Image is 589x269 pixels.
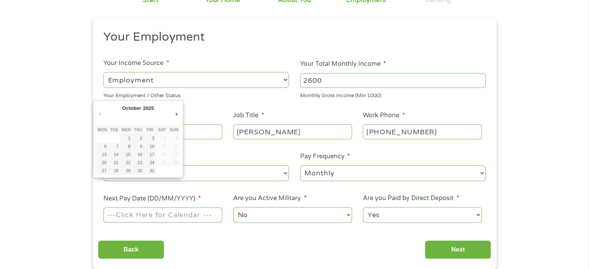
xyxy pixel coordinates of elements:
[96,142,108,151] button: 6
[300,73,486,88] input: 1800
[103,59,169,67] label: Your Income Source
[425,240,491,259] input: Next
[144,134,156,142] button: 3
[96,159,108,167] button: 20
[132,142,144,151] button: 9
[144,151,156,159] button: 17
[120,134,132,142] button: 1
[98,127,107,132] abbr: Monday
[120,159,132,167] button: 22
[103,207,222,222] input: Use the arrow keys to pick a date
[120,167,132,175] button: 29
[103,89,289,100] div: Your Employment / Other Status
[132,134,144,142] button: 2
[103,195,201,203] label: Next Pay Date (DD/MM/YYYY)
[158,127,166,132] abbr: Saturday
[300,89,486,100] div: Monthly Gross Income (Min 1000)
[120,142,132,151] button: 8
[108,142,120,151] button: 7
[233,194,306,202] label: Are you Active Military
[121,127,131,132] abbr: Wednesday
[363,124,481,139] input: (231) 754-4010
[144,159,156,167] button: 24
[110,127,118,132] abbr: Tuesday
[147,127,153,132] abbr: Friday
[132,159,144,167] button: 23
[300,60,386,68] label: Your Total Monthly Income
[144,167,156,175] button: 31
[108,159,120,167] button: 21
[96,109,103,120] button: Previous Month
[96,151,108,159] button: 13
[300,152,350,161] label: Pay Frequency
[173,109,180,120] button: Next Month
[363,111,405,120] label: Work Phone
[134,127,143,132] abbr: Thursday
[120,151,132,159] button: 15
[103,29,480,45] h2: Your Employment
[98,240,164,259] input: Back
[142,103,155,114] div: 2025
[363,194,459,202] label: Are you Paid by Direct Deposit
[132,151,144,159] button: 16
[132,167,144,175] button: 30
[233,124,352,139] input: Cashier
[144,142,156,151] button: 10
[96,167,108,175] button: 27
[108,151,120,159] button: 14
[233,111,264,120] label: Job Title
[121,103,142,114] div: October
[108,167,120,175] button: 28
[170,127,179,132] abbr: Sunday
